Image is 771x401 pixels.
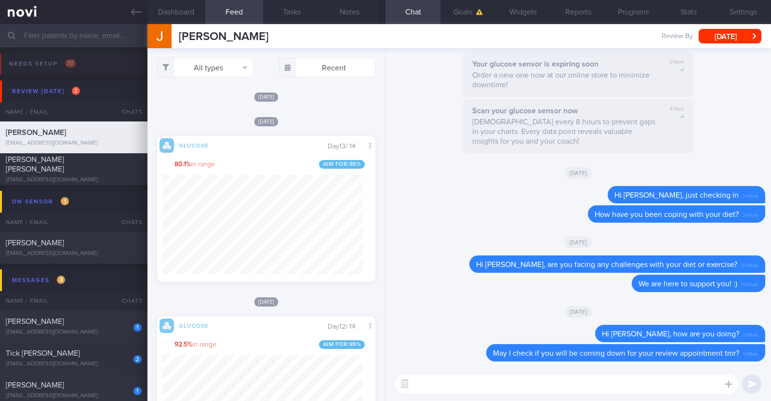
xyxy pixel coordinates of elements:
div: Review [DATE] [10,85,82,98]
span: We are here to support you! :) [638,280,737,288]
span: Hi [PERSON_NAME], are you facing any challenges with your diet or exercise? [476,261,737,268]
span: [PERSON_NAME] [179,31,268,42]
span: in range [174,341,216,349]
span: 10:59am [741,279,758,288]
strong: Your glucose sensor is expiring soon [472,60,598,68]
span: 1 [61,197,69,205]
button: [DATE] [699,29,761,43]
div: [EMAIL_ADDRESS][DOMAIN_NAME] [6,392,142,400]
div: Chats [109,291,147,310]
button: All types [157,58,253,77]
span: 11:48am [743,348,758,358]
span: 2 [72,87,80,95]
div: Day 13 / 14 [328,142,363,151]
span: May I check if you will be coming down for your review appointment tmr? [493,349,739,357]
div: Messages [10,274,67,287]
span: [PERSON_NAME] [6,239,64,247]
span: Aim for: 95 % [319,340,365,349]
span: 77 [65,59,76,67]
div: Glucose [174,321,213,329]
span: [DATE] [254,297,279,307]
p: Order a new one now at our online store to minimize downtime! [472,70,655,90]
span: [DATE] [254,93,279,102]
span: [DATE] [254,117,279,126]
span: Tick [PERSON_NAME] [6,349,80,357]
span: 3:44pm [669,59,684,66]
strong: Scan your glucose sensor now [472,107,578,115]
div: [EMAIL_ADDRESS][DOMAIN_NAME] [6,176,142,184]
span: 2:49pm [743,190,758,200]
p: [DEMOGRAPHIC_DATA] every 8 hours to prevent gaps in your charts. Every data point reveals valuabl... [472,117,655,146]
div: [EMAIL_ADDRESS][DOMAIN_NAME] [6,361,142,368]
span: 4:15pm [670,106,684,112]
span: [PERSON_NAME] [6,318,64,325]
div: Needs setup [7,57,78,70]
span: 10:58am [741,260,758,269]
span: 2:49pm [743,210,758,219]
span: [DATE] [565,167,592,179]
strong: 92.5 % [174,341,192,348]
span: Aim for: 95 % [319,160,365,169]
span: in range [174,160,215,169]
span: [DATE] [565,237,592,248]
div: Chats [109,102,147,121]
div: 2 [133,355,142,363]
div: [EMAIL_ADDRESS][DOMAIN_NAME] [6,250,142,257]
span: 11:48am [743,329,758,338]
div: On sensor [10,195,71,208]
div: Day 12 / 14 [328,322,363,332]
span: [DATE] [565,306,592,318]
span: [PERSON_NAME] [6,129,66,136]
div: 1 [133,323,142,332]
div: Chats [109,213,147,232]
div: 1 [133,387,142,395]
div: [EMAIL_ADDRESS][DOMAIN_NAME] [6,329,142,336]
div: Glucose [174,141,213,149]
span: Hi [PERSON_NAME], just checking in [614,191,739,199]
strong: 80.1 % [174,161,191,168]
span: 3 [57,276,65,284]
span: Hi [PERSON_NAME], how are you doing? [602,330,739,338]
span: How have you been coping with your diet? [595,211,739,218]
span: [PERSON_NAME] [PERSON_NAME] [6,156,64,173]
span: Review By [662,32,693,41]
div: [EMAIL_ADDRESS][DOMAIN_NAME] [6,140,142,147]
span: [PERSON_NAME] [6,381,64,389]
